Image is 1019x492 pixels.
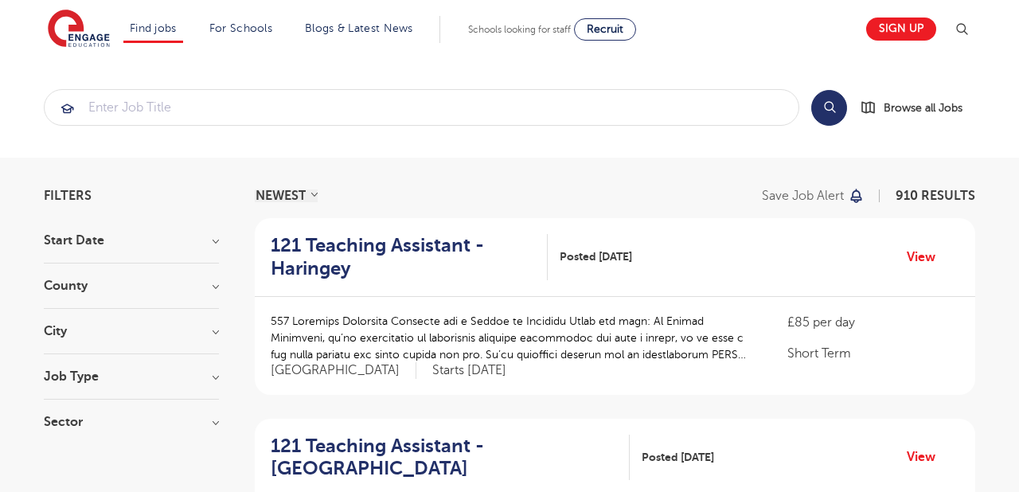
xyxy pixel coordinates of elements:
h2: 121 Teaching Assistant - Haringey [271,234,535,280]
input: Submit [45,90,798,125]
p: 557 Loremips Dolorsita Consecte adi e Seddoe te Incididu Utlab etd magn: Al Enimad Minimveni, qu’... [271,313,755,363]
a: Browse all Jobs [860,99,975,117]
span: Recruit [587,23,623,35]
h3: Sector [44,416,219,428]
button: Search [811,90,847,126]
a: Blogs & Latest News [305,22,413,34]
a: Sign up [866,18,936,41]
a: 121 Teaching Assistant - Haringey [271,234,548,280]
a: For Schools [209,22,272,34]
span: Schools looking for staff [468,24,571,35]
img: Engage Education [48,10,110,49]
div: Submit [44,89,799,126]
a: Recruit [574,18,636,41]
h3: Job Type [44,370,219,383]
p: Starts [DATE] [432,362,506,379]
h3: Start Date [44,234,219,247]
span: Posted [DATE] [642,449,714,466]
p: Save job alert [762,189,844,202]
h2: 121 Teaching Assistant - [GEOGRAPHIC_DATA] [271,435,617,481]
p: £85 per day [787,313,959,332]
h3: County [44,279,219,292]
span: 910 RESULTS [896,189,975,203]
a: 121 Teaching Assistant - [GEOGRAPHIC_DATA] [271,435,630,481]
h3: City [44,325,219,338]
span: Browse all Jobs [884,99,962,117]
span: [GEOGRAPHIC_DATA] [271,362,416,379]
button: Save job alert [762,189,865,202]
a: View [907,247,947,267]
p: Short Term [787,344,959,363]
a: Find jobs [130,22,177,34]
a: View [907,447,947,467]
span: Filters [44,189,92,202]
span: Posted [DATE] [560,248,632,265]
